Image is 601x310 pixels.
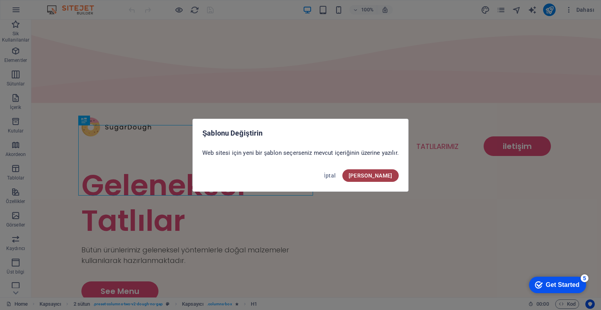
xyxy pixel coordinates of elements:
[342,169,399,182] button: [PERSON_NAME]
[58,2,66,9] div: 5
[349,172,392,179] span: [PERSON_NAME]
[202,149,399,157] p: Web sitesi için yeni bir şablon seçerseniz mevcut içeriğinin üzerine yazılır.
[324,172,336,179] span: İptal
[6,4,63,20] div: Get Started 5 items remaining, 0% complete
[202,129,399,138] h2: Şablonu Değiştirin
[23,9,57,16] div: Get Started
[321,169,339,182] button: İptal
